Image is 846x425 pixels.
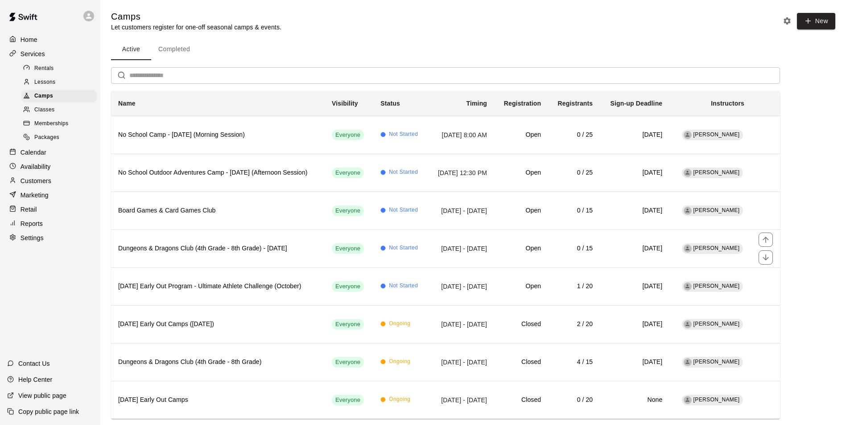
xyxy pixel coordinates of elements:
[21,104,97,116] div: Classes
[380,100,400,107] b: Status
[7,217,93,230] a: Reports
[428,116,494,154] td: [DATE] 8:00 AM
[389,244,418,253] span: Not Started
[684,320,692,328] div: Nathan Ballagh
[34,64,54,73] span: Rentals
[332,282,364,291] span: Everyone
[501,319,541,329] h6: Closed
[21,205,37,214] p: Retail
[389,130,418,139] span: Not Started
[118,282,318,291] h6: [DATE] Early Out Program - Ultimate Athlete Challenge (October)
[18,375,52,384] p: Help Center
[693,283,740,289] span: [PERSON_NAME]
[555,282,593,291] h6: 1 / 20
[332,319,364,330] div: This service is visible to all of your customers
[7,160,93,173] div: Availability
[693,131,740,138] span: [PERSON_NAME]
[501,130,541,140] h6: Open
[21,49,45,58] p: Services
[555,168,593,178] h6: 0 / 25
[21,118,97,130] div: Memberships
[21,148,46,157] p: Calendar
[389,282,418,290] span: Not Started
[332,169,364,177] span: Everyone
[7,146,93,159] a: Calendar
[555,395,593,405] h6: 0 / 20
[332,100,358,107] b: Visibility
[607,395,662,405] h6: None
[118,395,318,405] h6: [DATE] Early Out Camps
[151,39,197,60] button: Completed
[21,176,51,185] p: Customers
[7,33,93,46] a: Home
[332,281,364,292] div: This service is visible to all of your customers
[780,14,794,28] button: Camp settings
[607,168,662,178] h6: [DATE]
[34,133,59,142] span: Packages
[684,282,692,290] div: Nathan Ballagh
[501,206,541,216] h6: Open
[684,131,692,139] div: Nathan Ballagh
[7,203,93,216] div: Retail
[21,131,97,144] div: Packages
[34,119,68,128] span: Memberships
[111,11,281,23] h5: Camps
[501,244,541,253] h6: Open
[693,321,740,327] span: [PERSON_NAME]
[21,90,100,103] a: Camps
[555,130,593,140] h6: 0 / 25
[607,357,662,367] h6: [DATE]
[7,231,93,245] div: Settings
[7,174,93,188] a: Customers
[389,168,418,177] span: Not Started
[759,233,773,247] button: move item up
[711,100,744,107] b: Instructors
[684,207,692,215] div: Nathan Ballagh
[501,395,541,405] h6: Closed
[21,76,97,89] div: Lessons
[607,206,662,216] h6: [DATE]
[428,192,494,229] td: [DATE] - [DATE]
[693,396,740,403] span: [PERSON_NAME]
[797,13,835,29] button: New
[332,245,364,253] span: Everyone
[111,39,151,60] button: Active
[118,168,318,178] h6: No School Outdoor Adventures Camp - [DATE] (Afternoon Session)
[607,244,662,253] h6: [DATE]
[684,245,692,253] div: Nathan Ballagh
[21,131,100,145] a: Packages
[7,188,93,202] a: Marketing
[21,233,44,242] p: Settings
[428,154,494,192] td: [DATE] 12:30 PM
[693,245,740,251] span: [PERSON_NAME]
[607,282,662,291] h6: [DATE]
[332,395,364,405] div: This service is visible to all of your customers
[332,207,364,215] span: Everyone
[501,357,541,367] h6: Closed
[558,100,593,107] b: Registrants
[607,319,662,329] h6: [DATE]
[21,90,97,102] div: Camps
[555,244,593,253] h6: 0 / 15
[118,357,318,367] h6: Dungeons & Dragons Club (4th Grade - 8th Grade)
[389,319,410,328] span: Ongoing
[118,319,318,329] h6: [DATE] Early Out Camps ([DATE])
[332,168,364,178] div: This service is visible to all of your customers
[118,130,318,140] h6: No School Camp - [DATE] (Morning Session)
[693,359,740,365] span: [PERSON_NAME]
[428,305,494,343] td: [DATE] - [DATE]
[7,47,93,61] a: Services
[18,359,50,368] p: Contact Us
[18,407,79,416] p: Copy public page link
[332,130,364,140] div: This service is visible to all of your customers
[118,244,318,253] h6: Dungeons & Dragons Club (4th Grade - 8th Grade) - [DATE]
[611,100,663,107] b: Sign-up Deadline
[428,229,494,267] td: [DATE] - [DATE]
[21,117,100,131] a: Memberships
[34,106,54,114] span: Classes
[34,78,56,87] span: Lessons
[555,206,593,216] h6: 0 / 15
[21,75,100,89] a: Lessons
